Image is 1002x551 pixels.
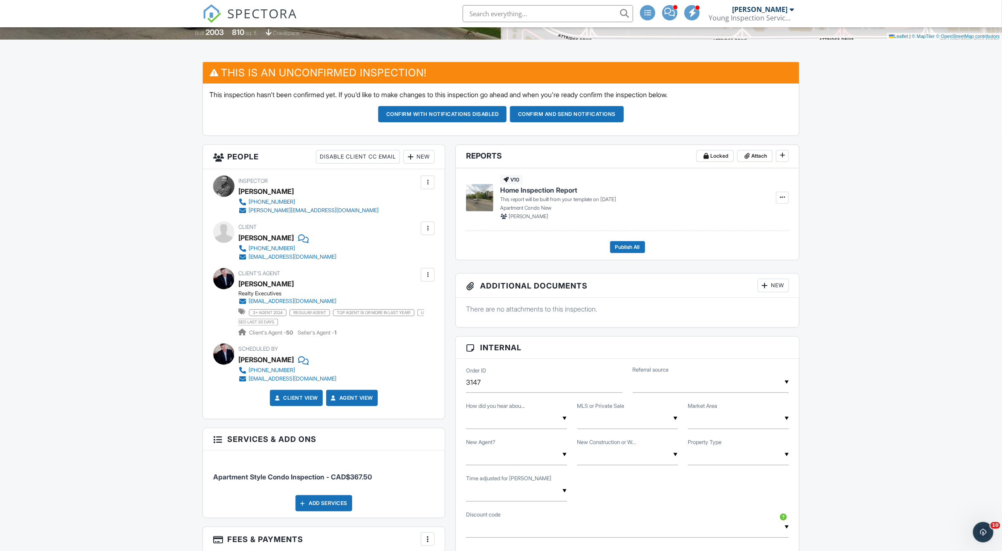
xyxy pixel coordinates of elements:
[909,34,911,39] span: |
[456,274,799,298] h3: Additional Documents
[249,199,295,205] div: [PHONE_NUMBER]
[238,346,278,352] span: Scheduled By
[238,290,426,297] div: Realty Executives
[316,150,400,164] div: Disable Client CC Email
[213,473,372,481] span: Apartment Style Condo Inspection - CAD$367.50
[633,366,669,374] label: Referral source
[249,254,336,260] div: [EMAIL_ADDRESS][DOMAIN_NAME]
[273,394,318,402] a: Client View
[688,438,722,446] label: Property Type
[990,522,1000,529] span: 10
[249,207,379,214] div: [PERSON_NAME][EMAIL_ADDRESS][DOMAIN_NAME]
[295,495,352,511] div: Add Services
[973,522,993,542] iframe: Intercom live chat
[238,277,294,290] a: [PERSON_NAME]
[238,178,268,184] span: Inspector
[912,34,935,39] a: © MapTiler
[466,402,525,410] label: How did you hear about us
[466,511,501,519] label: Discount code
[889,34,908,39] a: Leaflet
[510,106,624,122] button: Confirm and send notifications
[238,206,379,215] a: [PERSON_NAME][EMAIL_ADDRESS][DOMAIN_NAME]
[329,394,373,402] a: Agent View
[238,244,336,253] a: [PHONE_NUMBER]
[246,30,258,36] span: sq. ft.
[203,428,445,450] h3: Services & Add ons
[238,185,294,198] div: [PERSON_NAME]
[298,329,336,336] span: Seller's Agent -
[758,279,789,292] div: New
[238,270,280,277] span: Client's Agent
[238,198,379,206] a: [PHONE_NUMBER]
[466,304,789,314] p: There are no attachments to this inspection.
[203,12,297,29] a: SPECTORA
[456,337,799,359] h3: Internal
[249,309,287,316] span: 3+ agent 2024
[333,309,414,316] span: top agent (8 or more in last year)
[238,231,294,244] div: [PERSON_NAME]
[688,402,718,410] label: Market Area
[732,5,788,14] div: [PERSON_NAME]
[290,309,330,316] span: regular agent
[249,298,336,305] div: [EMAIL_ADDRESS][DOMAIN_NAME]
[463,5,633,22] input: Search everything...
[238,375,336,383] a: [EMAIL_ADDRESS][DOMAIN_NAME]
[273,30,299,36] span: crawlspace
[238,353,294,366] div: [PERSON_NAME]
[213,457,434,488] li: Service: Apartment Style Condo Inspection
[238,253,336,261] a: [EMAIL_ADDRESS][DOMAIN_NAME]
[209,90,793,99] p: This inspection hasn't been confirmed yet. If you'd like to make changes to this inspection go ah...
[203,62,799,83] h3: This is an Unconfirmed Inspection!
[249,245,295,252] div: [PHONE_NUMBER]
[238,366,336,375] a: [PHONE_NUMBER]
[403,150,434,164] div: New
[203,4,221,23] img: The Best Home Inspection Software - Spectora
[238,297,419,306] a: [EMAIL_ADDRESS][DOMAIN_NAME]
[227,4,297,22] span: SPECTORA
[334,329,336,336] strong: 1
[195,30,204,36] span: Built
[577,402,625,410] label: MLS or Private Sale
[206,28,224,37] div: 2003
[936,34,1000,39] a: © OpenStreetMap contributors
[203,145,445,169] h3: People
[249,329,294,336] span: Client's Agent -
[249,375,336,382] div: [EMAIL_ADDRESS][DOMAIN_NAME]
[378,106,507,122] button: Confirm with notifications disabled
[577,438,636,446] label: New Construction or Warranty?
[466,438,495,446] label: New Agent?
[466,475,551,482] label: Time adjusted for Sean
[232,28,244,37] div: 810
[249,367,295,374] div: [PHONE_NUMBER]
[709,14,794,22] div: Young Inspection Services Ltd
[286,329,293,336] strong: 50
[466,367,486,375] label: Order ID
[238,224,257,230] span: Client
